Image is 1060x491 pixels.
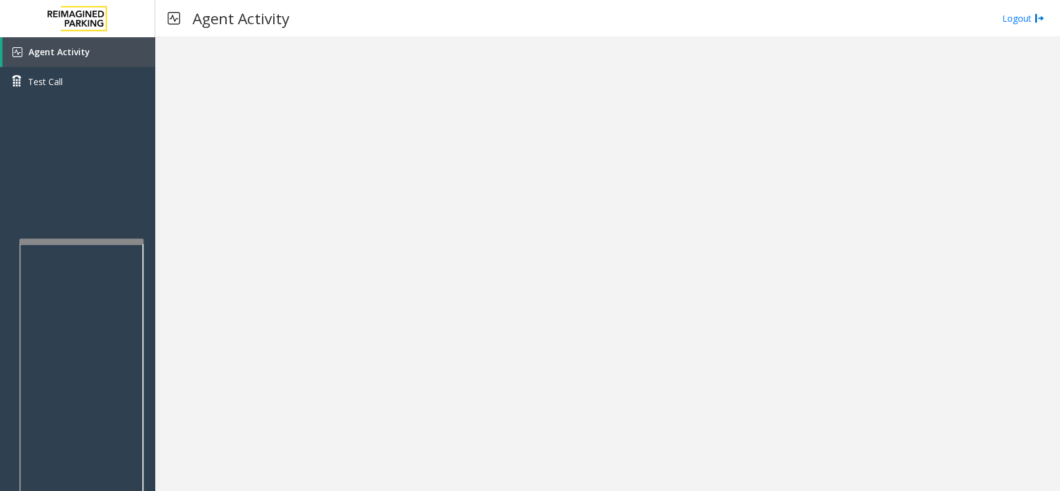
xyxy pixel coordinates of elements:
[186,3,296,34] h3: Agent Activity
[28,75,63,88] span: Test Call
[29,46,90,58] span: Agent Activity
[12,47,22,57] img: 'icon'
[2,37,155,67] a: Agent Activity
[168,3,180,34] img: pageIcon
[1035,12,1044,25] img: logout
[1002,12,1044,25] a: Logout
